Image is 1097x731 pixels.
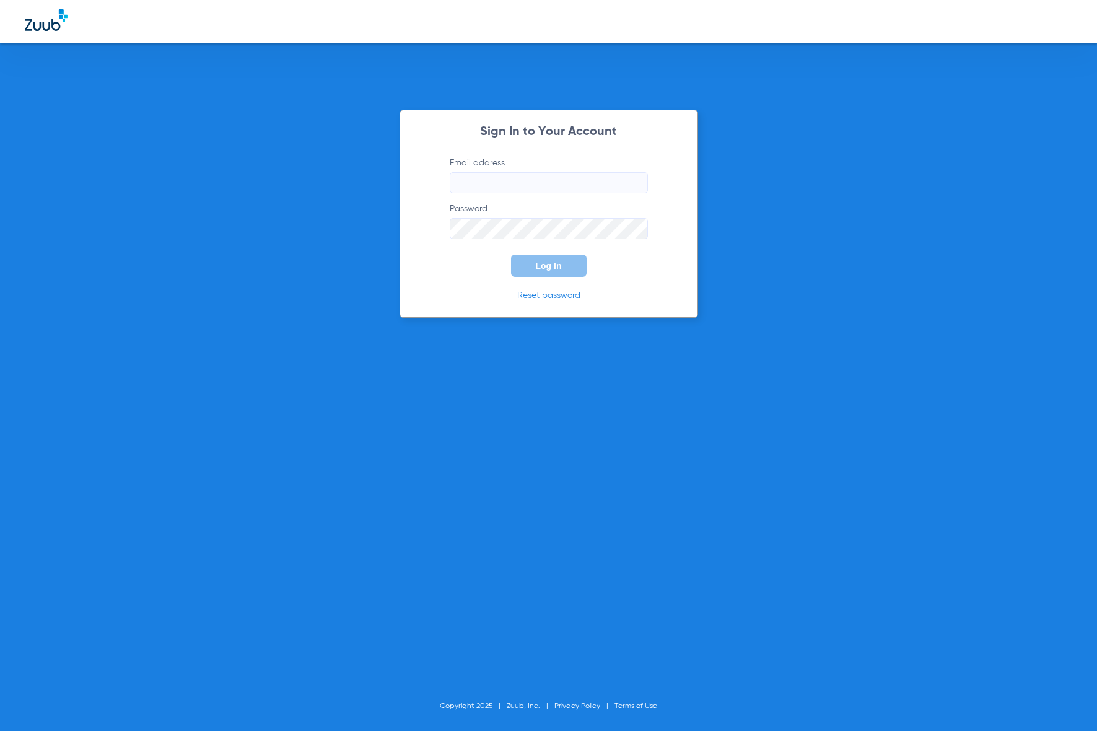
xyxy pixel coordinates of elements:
img: Zuub Logo [25,9,68,31]
label: Email address [450,157,648,193]
li: Zuub, Inc. [507,700,554,712]
span: Log In [536,261,562,271]
iframe: Chat Widget [1035,672,1097,731]
h2: Sign In to Your Account [431,126,667,138]
a: Terms of Use [614,703,657,710]
button: Log In [511,255,587,277]
label: Password [450,203,648,239]
li: Copyright 2025 [440,700,507,712]
a: Privacy Policy [554,703,600,710]
input: PasswordOpen Keeper Popup [450,218,648,239]
a: Reset password [517,291,580,300]
input: Email addressOpen Keeper Popup [450,172,648,193]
